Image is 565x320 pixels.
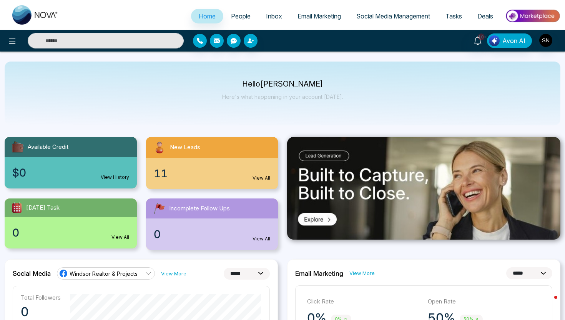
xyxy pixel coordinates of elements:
a: View All [253,175,270,182]
img: Lead Flow [489,35,500,46]
span: Avon AI [502,36,525,45]
a: Email Marketing [290,9,349,23]
span: [DATE] Task [26,203,60,212]
span: New Leads [170,143,200,152]
p: Hello [PERSON_NAME] [222,81,343,87]
a: Inbox [258,9,290,23]
a: Social Media Management [349,9,438,23]
a: People [223,9,258,23]
a: View All [253,235,270,242]
span: 0 [154,226,161,242]
img: availableCredit.svg [11,140,25,154]
h2: Email Marketing [295,270,343,277]
span: Incomplete Follow Ups [169,204,230,213]
a: Home [191,9,223,23]
span: 11 [154,165,168,182]
span: Email Marketing [297,12,341,20]
img: todayTask.svg [11,202,23,214]
img: . [287,137,560,240]
span: People [231,12,251,20]
iframe: Intercom live chat [539,294,557,312]
p: Open Rate [428,297,541,306]
a: New Leads11View All [141,137,283,189]
span: Social Media Management [356,12,430,20]
span: 10+ [478,33,485,40]
span: 0 [12,225,19,241]
img: Nova CRM Logo [12,5,58,25]
a: Incomplete Follow Ups0View All [141,198,283,250]
a: Tasks [438,9,470,23]
a: View More [349,270,375,277]
p: Click Rate [307,297,420,306]
a: View More [161,270,186,277]
img: followUps.svg [152,202,166,215]
a: 10+ [469,33,487,47]
p: 0 [21,304,61,320]
img: Market-place.gif [505,7,560,25]
p: Here's what happening in your account [DATE]. [222,93,343,100]
span: $0 [12,165,26,181]
span: Deals [477,12,493,20]
button: Avon AI [487,33,532,48]
a: Deals [470,9,501,23]
span: Windsor Realtor & Projects [70,270,138,277]
span: Available Credit [28,143,68,152]
span: Inbox [266,12,282,20]
h2: Social Media [13,270,51,277]
p: Total Followers [21,294,61,301]
span: Tasks [445,12,462,20]
a: View All [111,234,129,241]
img: User Avatar [539,34,552,47]
img: newLeads.svg [152,140,167,155]
a: View History [101,174,129,181]
span: Home [199,12,216,20]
